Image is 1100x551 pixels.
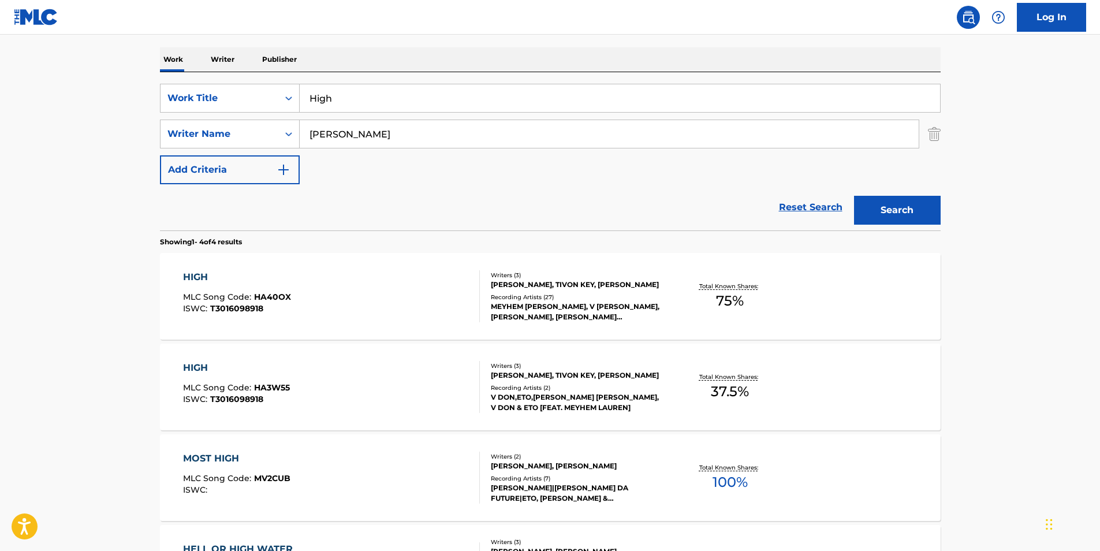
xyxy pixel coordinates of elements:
[183,473,254,483] span: MLC Song Code :
[491,362,665,370] div: Writers ( 3 )
[961,10,975,24] img: search
[928,120,941,148] img: Delete Criterion
[491,293,665,301] div: Recording Artists ( 27 )
[491,301,665,322] div: MEYHEM [PERSON_NAME], V [PERSON_NAME], [PERSON_NAME], [PERSON_NAME] [PERSON_NAME], ETO, V DON, V ...
[957,6,980,29] a: Public Search
[160,434,941,521] a: MOST HIGHMLC Song Code:MV2CUBISWC:Writers (2)[PERSON_NAME], [PERSON_NAME]Recording Artists (7)[PE...
[160,84,941,230] form: Search Form
[183,382,254,393] span: MLC Song Code :
[491,452,665,461] div: Writers ( 2 )
[183,394,210,404] span: ISWC :
[491,474,665,483] div: Recording Artists ( 7 )
[254,292,291,302] span: HA40OX
[1017,3,1086,32] a: Log In
[259,47,300,72] p: Publisher
[854,196,941,225] button: Search
[711,381,749,402] span: 37.5 %
[183,452,290,466] div: MOST HIGH
[699,373,761,381] p: Total Known Shares:
[14,9,58,25] img: MLC Logo
[160,253,941,340] a: HIGHMLC Song Code:HA40OXISWC:T3016098918Writers (3)[PERSON_NAME], TIVON KEY, [PERSON_NAME]Recordi...
[210,303,263,314] span: T3016098918
[1042,496,1100,551] iframe: Chat Widget
[254,473,290,483] span: MV2CUB
[713,472,748,493] span: 100 %
[183,485,210,495] span: ISWC :
[160,155,300,184] button: Add Criteria
[183,270,291,284] div: HIGH
[254,382,290,393] span: HA3W55
[277,163,290,177] img: 9d2ae6d4665cec9f34b9.svg
[207,47,238,72] p: Writer
[167,127,271,141] div: Writer Name
[987,6,1010,29] div: Help
[491,392,665,413] div: V DON,ETO,[PERSON_NAME] [PERSON_NAME], V DON & ETO [FEAT. MEYHEM LAUREN]
[167,91,271,105] div: Work Title
[491,370,665,381] div: [PERSON_NAME], TIVON KEY, [PERSON_NAME]
[183,361,290,375] div: HIGH
[160,47,187,72] p: Work
[716,291,744,311] span: 75 %
[491,384,665,392] div: Recording Artists ( 2 )
[183,292,254,302] span: MLC Song Code :
[991,10,1005,24] img: help
[183,303,210,314] span: ISWC :
[491,461,665,471] div: [PERSON_NAME], [PERSON_NAME]
[160,237,242,247] p: Showing 1 - 4 of 4 results
[491,280,665,290] div: [PERSON_NAME], TIVON KEY, [PERSON_NAME]
[210,394,263,404] span: T3016098918
[491,538,665,546] div: Writers ( 3 )
[491,271,665,280] div: Writers ( 3 )
[773,195,848,220] a: Reset Search
[160,344,941,430] a: HIGHMLC Song Code:HA3W55ISWC:T3016098918Writers (3)[PERSON_NAME], TIVON KEY, [PERSON_NAME]Recordi...
[491,483,665,504] div: [PERSON_NAME]|[PERSON_NAME] DA FUTURE|ETO, [PERSON_NAME] & [PERSON_NAME] DA FUTURE & [PERSON_NAME...
[699,463,761,472] p: Total Known Shares:
[699,282,761,291] p: Total Known Shares:
[1046,507,1053,542] div: Drag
